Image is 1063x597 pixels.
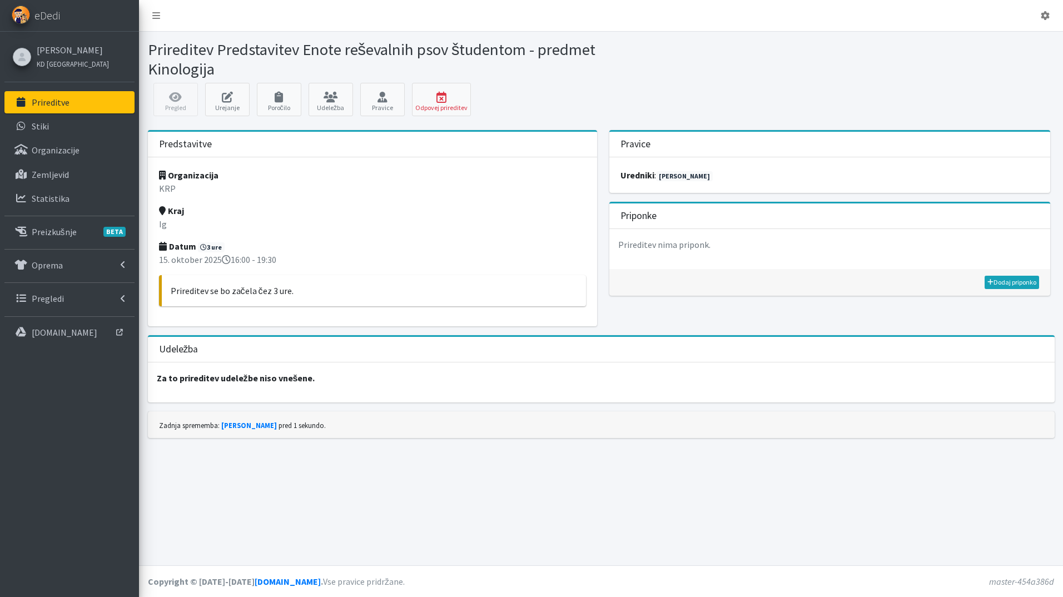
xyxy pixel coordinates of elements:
a: Zemljevid [4,163,135,186]
strong: Organizacija [159,170,218,181]
strong: uredniki [620,170,654,181]
h3: Priponke [620,210,657,222]
strong: Za to prireditev udeležbe niso vnešene. [157,372,315,384]
a: [PERSON_NAME] [37,43,109,57]
a: Oprema [4,254,135,276]
p: Statistika [32,193,69,204]
a: Prireditve [4,91,135,113]
a: Dodaj priponko [985,276,1039,289]
em: master-454a386d [989,576,1054,587]
p: Oprema [32,260,63,271]
p: Preizkušnje [32,226,77,237]
a: [DOMAIN_NAME] [255,576,321,587]
div: : [609,157,1050,193]
p: KRP [159,182,586,195]
a: Organizacije [4,139,135,161]
h3: Udeležba [159,344,198,355]
p: Prireditev nima priponk. [609,229,1050,260]
a: Urejanje [205,83,250,116]
img: eDedi [12,6,30,24]
p: Ig [159,217,586,231]
a: [PERSON_NAME] [656,171,713,181]
span: eDedi [34,7,60,24]
h3: Predstavitve [159,138,212,150]
p: Prireditev se bo začela čez 3 ure. [171,284,577,297]
footer: Vse pravice pridržane. [139,565,1063,597]
strong: Copyright © [DATE]-[DATE] . [148,576,323,587]
a: [DOMAIN_NAME] [4,321,135,344]
small: Zadnja sprememba: pred 1 sekundo. [159,421,326,430]
p: Zemljevid [32,169,69,180]
a: Poročilo [257,83,301,116]
p: Stiki [32,121,49,132]
p: 15. oktober 2025 16:00 - 19:30 [159,253,586,266]
p: [DOMAIN_NAME] [32,327,97,338]
a: [PERSON_NAME] [221,421,277,430]
strong: Kraj [159,205,184,216]
a: PreizkušnjeBETA [4,221,135,243]
a: Udeležba [309,83,353,116]
a: KD [GEOGRAPHIC_DATA] [37,57,109,70]
h1: Prireditev Predstavitev Enote reševalnih psov študentom - predmet Kinologija [148,40,597,78]
strong: Datum [159,241,196,252]
p: Prireditve [32,97,69,108]
h3: Pravice [620,138,650,150]
a: Pravice [360,83,405,116]
a: Pregledi [4,287,135,310]
p: Pregledi [32,293,64,304]
a: Statistika [4,187,135,210]
span: 3 ure [198,242,225,252]
small: KD [GEOGRAPHIC_DATA] [37,59,109,68]
button: Odpovej prireditev [412,83,471,116]
p: Organizacije [32,145,80,156]
span: BETA [103,227,126,237]
a: Stiki [4,115,135,137]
